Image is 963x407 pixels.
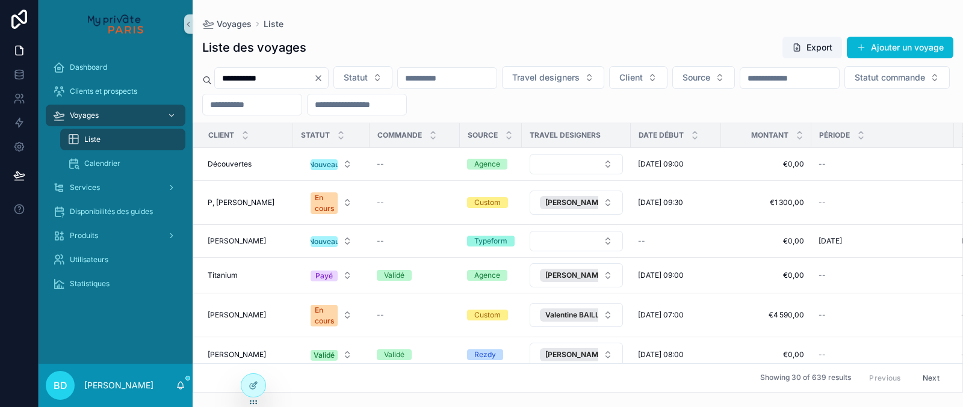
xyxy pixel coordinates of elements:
[301,299,362,331] button: Select Button
[638,159,714,169] a: [DATE] 09:00
[751,130,788,140] span: Montant
[301,186,362,219] button: Select Button
[208,350,266,360] span: [PERSON_NAME]
[474,159,500,170] div: Agence
[474,349,496,360] div: Rezdy
[377,198,384,207] span: --
[377,159,453,169] a: --
[208,271,238,280] span: Titanium
[728,236,804,246] a: €0,00
[54,378,67,393] span: BD
[46,81,185,102] a: Clients et prospects
[530,154,623,174] button: Select Button
[638,350,684,360] span: [DATE] 08:00
[914,369,948,387] button: Next
[819,236,842,246] span: [DATE]
[208,159,252,169] span: Découvertes
[819,130,850,140] span: Période
[377,270,453,281] a: Validé
[46,273,185,295] a: Statistiques
[301,230,362,252] button: Select Button
[84,379,153,391] p: [PERSON_NAME]
[819,159,947,169] a: --
[639,130,684,140] span: Date début
[88,14,143,34] img: App logo
[301,130,330,140] span: Statut
[208,236,266,246] span: [PERSON_NAME]
[819,198,826,207] span: --
[377,198,453,207] a: --
[530,231,623,251] button: Select Button
[819,350,947,360] a: --
[530,191,623,215] button: Select Button
[467,310,515,320] a: Custom
[467,159,515,170] a: Agence
[545,310,610,320] span: Valentine BAILLOT
[638,310,714,320] a: [DATE] 07:00
[638,159,684,169] span: [DATE] 09:00
[855,72,925,84] span: Statut commande
[377,349,453,360] a: Validé
[530,303,623,327] button: Select Button
[377,310,453,320] a: --
[46,177,185,198] a: Services
[782,37,842,58] button: Export
[384,349,404,360] div: Validé
[217,18,252,30] span: Voyages
[819,271,947,280] a: --
[467,349,515,360] a: Rezdy
[512,72,580,84] span: Travel designers
[638,198,714,207] a: [DATE] 09:30
[300,186,362,219] a: Select Button
[844,66,950,89] button: Select Button
[70,111,99,120] span: Voyages
[208,198,286,207] a: P, [PERSON_NAME]
[333,66,392,89] button: Select Button
[377,130,422,140] span: Commande
[301,344,362,366] button: Select Button
[301,265,362,286] button: Select Button
[545,350,605,360] span: [PERSON_NAME]
[474,310,501,320] div: Custom
[728,198,804,207] a: €1 300,00
[344,72,368,84] span: Statut
[474,270,500,281] div: Agence
[638,350,714,360] a: [DATE] 08:00
[84,135,101,144] span: Liste
[530,343,623,367] button: Select Button
[529,190,624,215] a: Select Button
[468,130,498,140] span: Source
[529,342,624,367] a: Select Button
[728,159,804,169] span: €0,00
[728,310,804,320] a: €4 590,00
[540,269,622,282] button: Unselect 14
[819,271,826,280] span: --
[70,87,137,96] span: Clients et prospects
[202,39,306,56] h1: Liste des voyages
[314,350,335,361] div: Validé
[60,153,185,174] a: Calendrier
[638,236,714,246] a: --
[672,66,735,89] button: Select Button
[728,350,804,360] a: €0,00
[70,231,98,240] span: Produits
[529,153,624,175] a: Select Button
[70,63,107,72] span: Dashboard
[377,236,453,246] a: --
[467,197,515,208] a: Custom
[819,310,947,320] a: --
[46,249,185,271] a: Utilisateurs
[545,198,605,207] span: [PERSON_NAME]
[70,207,153,216] span: Disponibilités des guides
[70,255,108,265] span: Utilisateurs
[309,236,339,247] div: Nouveau
[208,236,286,246] a: [PERSON_NAME]
[530,130,601,140] span: Travel designers
[300,230,362,252] a: Select Button
[540,348,622,361] button: Unselect 138
[819,350,826,360] span: --
[609,66,667,89] button: Select Button
[728,271,804,280] a: €0,00
[847,37,953,58] button: Ajouter un voyage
